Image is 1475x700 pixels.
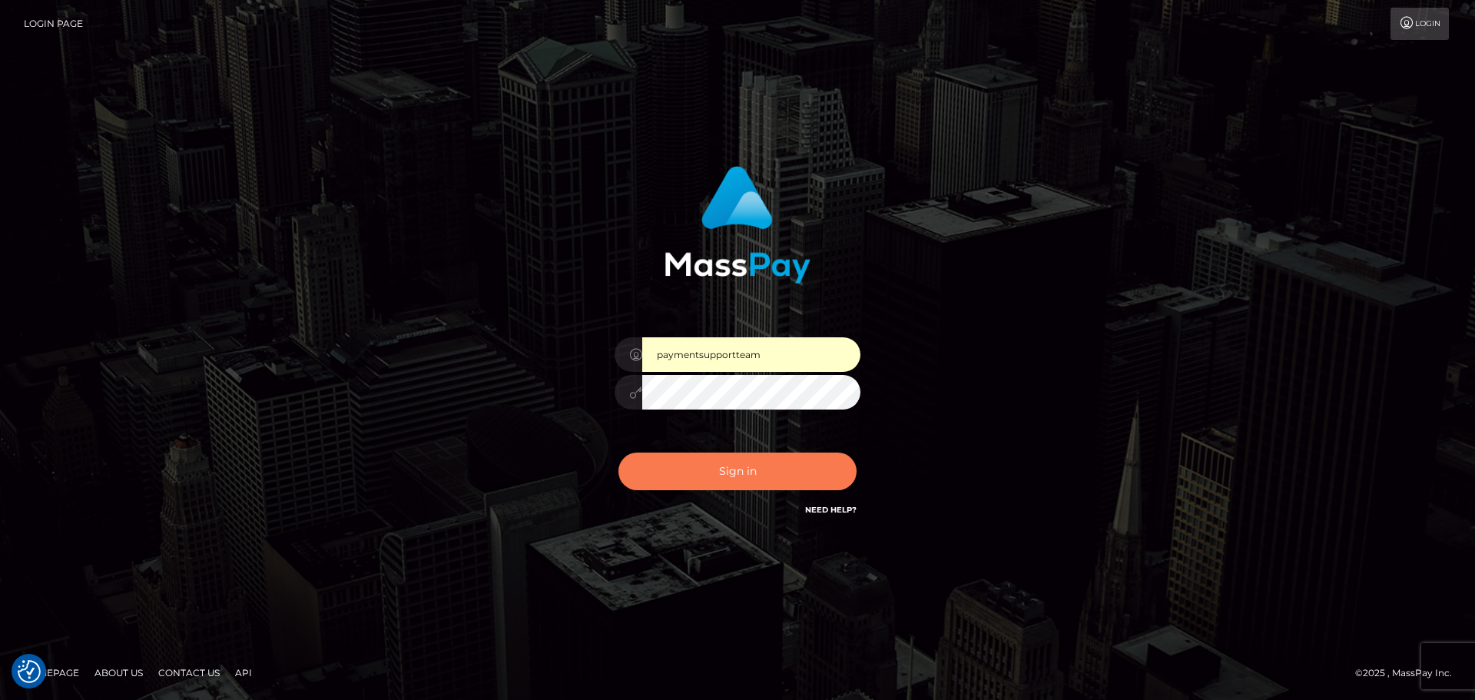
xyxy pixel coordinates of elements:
a: Homepage [17,661,85,685]
button: Consent Preferences [18,660,41,683]
img: Revisit consent button [18,660,41,683]
a: Need Help? [805,505,857,515]
a: Login Page [24,8,83,40]
input: Username... [642,337,860,372]
a: Contact Us [152,661,226,685]
a: API [229,661,258,685]
button: Sign in [618,453,857,490]
a: Login [1390,8,1449,40]
a: About Us [88,661,149,685]
img: MassPay Login [665,166,810,284]
div: © 2025 , MassPay Inc. [1355,665,1463,682]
